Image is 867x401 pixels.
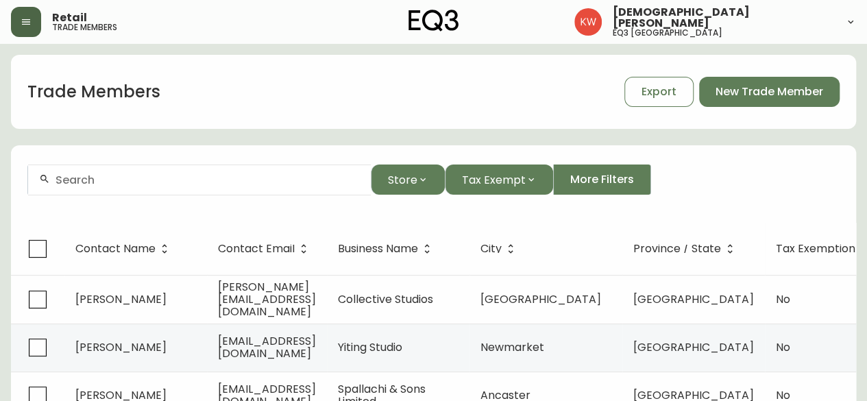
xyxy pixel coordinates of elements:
[75,291,167,307] span: [PERSON_NAME]
[338,243,436,255] span: Business Name
[218,333,316,361] span: [EMAIL_ADDRESS][DOMAIN_NAME]
[75,245,156,253] span: Contact Name
[480,245,502,253] span: City
[75,339,167,355] span: [PERSON_NAME]
[480,339,544,355] span: Newmarket
[776,339,790,355] span: No
[338,339,402,355] span: Yiting Studio
[642,84,676,99] span: Export
[633,339,754,355] span: [GEOGRAPHIC_DATA]
[445,165,553,195] button: Tax Exempt
[218,243,313,255] span: Contact Email
[408,10,459,32] img: logo
[52,12,87,23] span: Retail
[776,291,790,307] span: No
[613,7,834,29] span: [DEMOGRAPHIC_DATA][PERSON_NAME]
[553,165,651,195] button: More Filters
[633,245,721,253] span: Province / State
[338,291,433,307] span: Collective Studios
[52,23,117,32] h5: trade members
[338,245,418,253] span: Business Name
[75,243,173,255] span: Contact Name
[699,77,840,107] button: New Trade Member
[716,84,823,99] span: New Trade Member
[371,165,445,195] button: Store
[776,245,855,253] span: Tax Exemption
[613,29,722,37] h5: eq3 [GEOGRAPHIC_DATA]
[574,8,602,36] img: f33162b67396b0982c40ce2a87247151
[633,291,754,307] span: [GEOGRAPHIC_DATA]
[633,243,739,255] span: Province / State
[570,172,634,187] span: More Filters
[27,80,160,104] h1: Trade Members
[624,77,694,107] button: Export
[56,173,360,186] input: Search
[480,243,520,255] span: City
[480,291,601,307] span: [GEOGRAPHIC_DATA]
[218,245,295,253] span: Contact Email
[388,171,417,189] span: Store
[462,171,526,189] span: Tax Exempt
[218,279,316,319] span: [PERSON_NAME][EMAIL_ADDRESS][DOMAIN_NAME]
